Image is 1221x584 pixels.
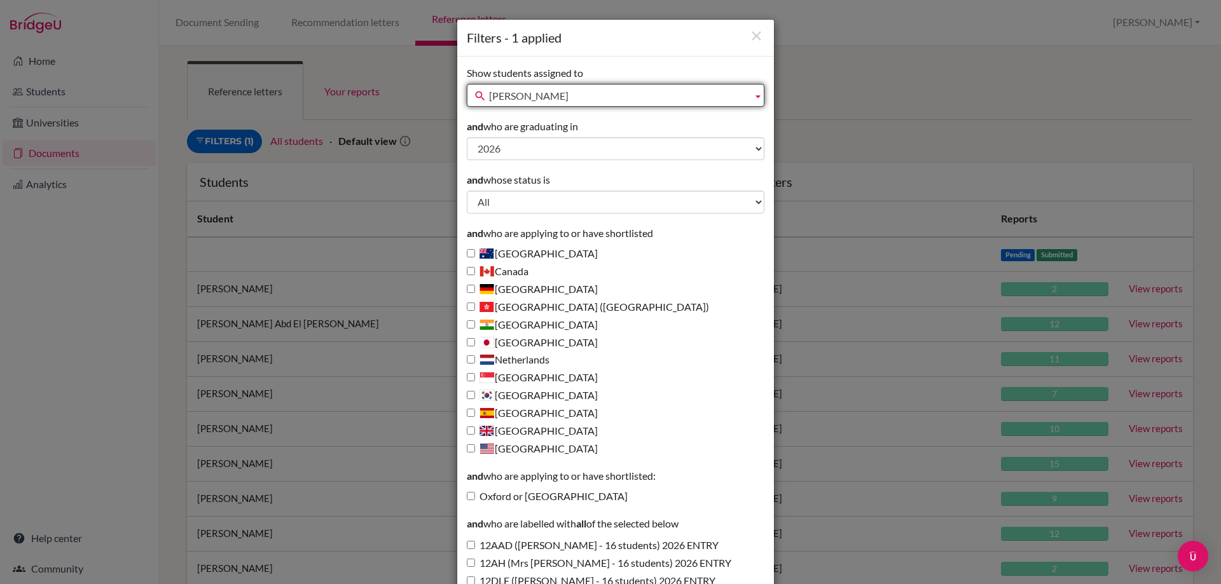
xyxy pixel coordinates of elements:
strong: and [467,173,483,186]
input: 12AH (Mrs [PERSON_NAME] - 16 students) 2026 ENTRY [467,559,475,567]
strong: and [467,120,483,132]
span: Netherlands [479,354,495,365]
span: Singapore [479,372,495,383]
label: [GEOGRAPHIC_DATA] ([GEOGRAPHIC_DATA]) [467,300,709,315]
span: Hong Kong (China) [479,301,495,313]
input: [GEOGRAPHIC_DATA] [467,320,475,329]
label: who are graduating in [467,119,578,134]
input: [GEOGRAPHIC_DATA] [467,444,475,452]
label: Show students assigned to [467,66,583,81]
span: Germany [479,283,495,295]
span: Australia [479,248,495,259]
input: [GEOGRAPHIC_DATA] [467,285,475,293]
label: Netherlands [467,353,549,367]
label: 12AAD ([PERSON_NAME] - 16 students) 2026 ENTRY [467,538,719,553]
strong: and [467,227,483,239]
input: Canada [467,267,475,275]
span: Japan [479,337,495,348]
strong: all [576,517,586,529]
label: [GEOGRAPHIC_DATA] [467,388,598,403]
input: Netherlands [467,355,475,363]
input: [GEOGRAPHIC_DATA] [467,373,475,381]
span: United Kingdom [479,425,495,437]
label: Oxford or [GEOGRAPHIC_DATA] [467,489,628,504]
p: who are labelled with of the selected below [467,517,764,531]
label: [GEOGRAPHIC_DATA] [467,370,598,385]
span: Spain [479,407,495,419]
label: Canada [467,264,528,279]
div: who are applying to or have shortlisted: [467,469,764,505]
label: [GEOGRAPHIC_DATA] [467,282,598,297]
input: [GEOGRAPHIC_DATA] [467,249,475,257]
strong: and [467,517,483,529]
div: Open Intercom Messenger [1178,541,1208,571]
label: [GEOGRAPHIC_DATA] [467,442,598,456]
label: [GEOGRAPHIC_DATA] [467,336,598,350]
label: [GEOGRAPHIC_DATA] [467,318,598,332]
input: [GEOGRAPHIC_DATA] [467,409,475,417]
input: [GEOGRAPHIC_DATA] [467,338,475,346]
h1: Filters - 1 applied [467,29,764,46]
span: South Korea [479,390,495,401]
label: whose status is [467,173,550,187]
span: India [479,319,495,330]
span: [PERSON_NAME] [489,85,747,107]
label: [GEOGRAPHIC_DATA] [467,247,598,261]
input: [GEOGRAPHIC_DATA] [467,426,475,435]
strong: and [467,470,483,482]
input: [GEOGRAPHIC_DATA] ([GEOGRAPHIC_DATA]) [467,302,475,311]
div: who are applying to or have shortlisted [467,226,764,456]
label: [GEOGRAPHIC_DATA] [467,406,598,421]
span: Canada [479,266,495,277]
span: United States of America [479,443,495,454]
input: [GEOGRAPHIC_DATA] [467,391,475,399]
input: 12AAD ([PERSON_NAME] - 16 students) 2026 ENTRY [467,541,475,549]
input: Oxford or [GEOGRAPHIC_DATA] [467,492,475,500]
button: Close [748,28,764,45]
label: 12AH (Mrs [PERSON_NAME] - 16 students) 2026 ENTRY [467,556,731,571]
label: [GEOGRAPHIC_DATA] [467,424,598,438]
